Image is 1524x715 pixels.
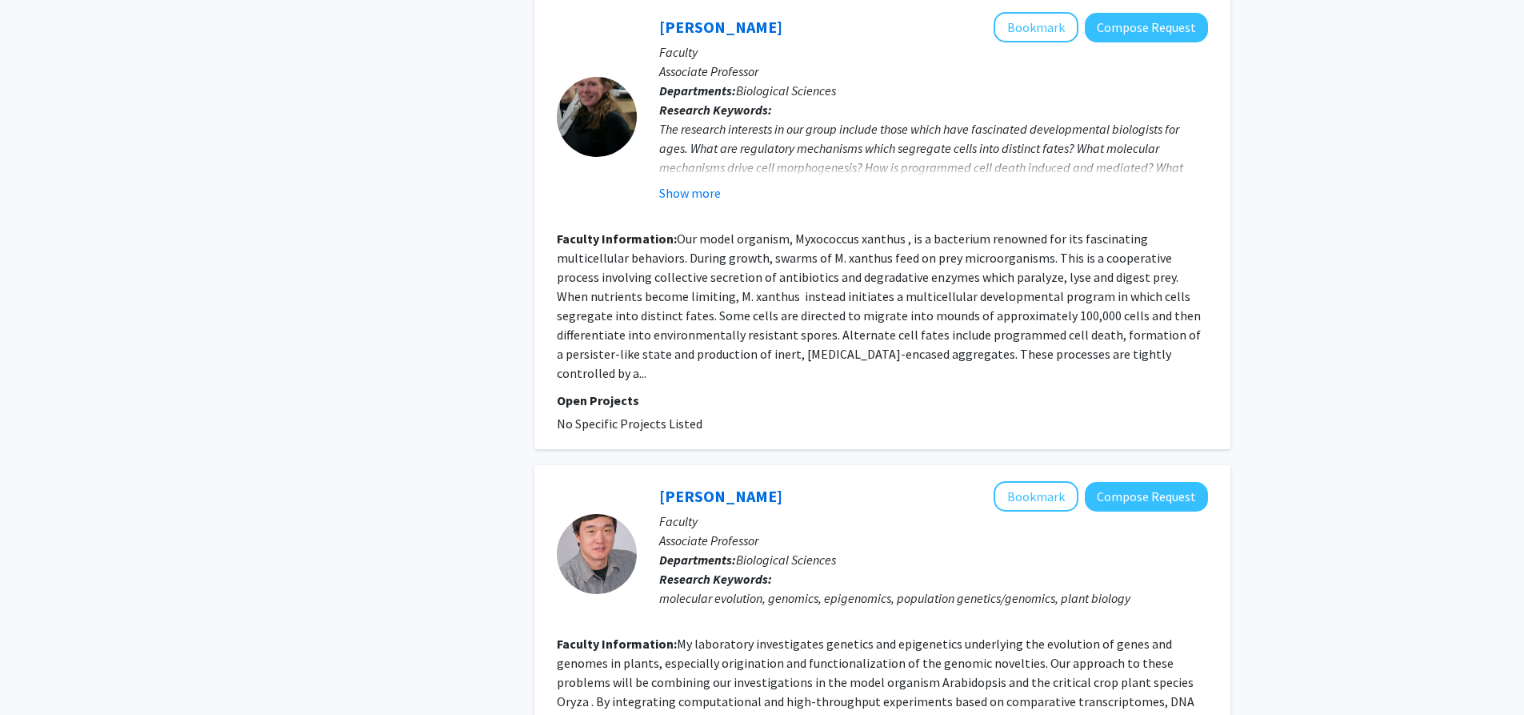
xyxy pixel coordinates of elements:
[557,231,1201,381] fg-read-more: Our model organism, Myxococcus xanthus , is a bacterium renowned for its fascinating multicellula...
[659,42,1208,62] p: Faculty
[994,481,1078,512] button: Add Chuanzhu Fan to Bookmarks
[659,588,1208,608] div: molecular evolution, genomics, epigenomics, population genetics/genomics, plant biology
[1085,13,1208,42] button: Compose Request to Penelope Higgs
[659,531,1208,550] p: Associate Professor
[659,571,772,587] b: Research Keywords:
[659,82,736,98] b: Departments:
[12,643,68,703] iframe: Chat
[659,102,772,118] b: Research Keywords:
[659,486,782,506] a: [PERSON_NAME]
[736,82,836,98] span: Biological Sciences
[736,552,836,568] span: Biological Sciences
[557,416,702,432] span: No Specific Projects Listed
[557,391,1208,410] p: Open Projects
[659,552,736,568] b: Departments:
[659,119,1208,235] div: The research interests in our group include those which have fascinated developmental biologists ...
[659,62,1208,81] p: Associate Professor
[659,17,782,37] a: [PERSON_NAME]
[659,512,1208,531] p: Faculty
[557,636,677,652] b: Faculty Information:
[557,231,677,247] b: Faculty Information:
[994,12,1078,42] button: Add Penelope Higgs to Bookmarks
[659,183,721,203] button: Show more
[1085,482,1208,512] button: Compose Request to Chuanzhu Fan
